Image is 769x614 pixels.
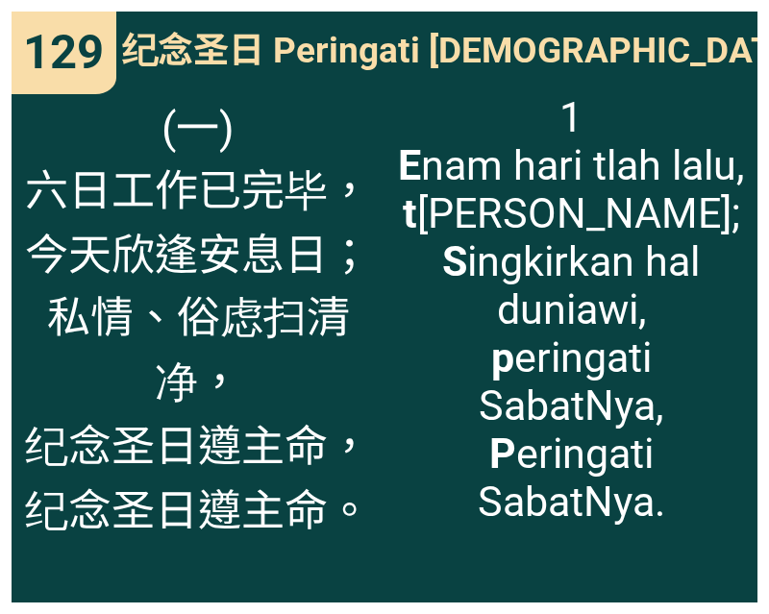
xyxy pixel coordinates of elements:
b: P [489,430,516,478]
b: t [403,189,417,237]
span: 129 [23,25,104,80]
span: (一) 六日工作已完毕， 今天欣逢安息日； 私情、俗虑扫清净， 纪念圣日遵主命， 纪念圣日遵主命。 [24,93,372,540]
b: E [398,141,421,189]
span: 1 nam hari tlah lalu, [PERSON_NAME]; ingkirkan hal duniawi, eringati SabatNya, eringati SabatNya. [397,93,745,526]
b: p [491,333,514,381]
b: S [442,237,467,285]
